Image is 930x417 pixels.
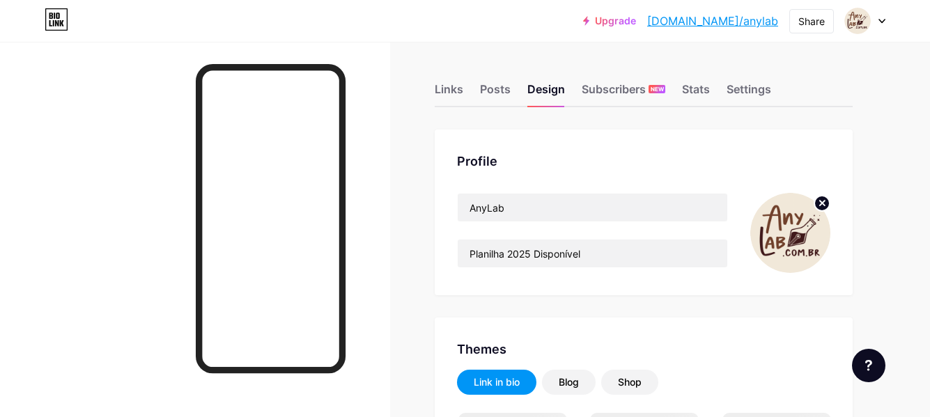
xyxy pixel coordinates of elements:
a: [DOMAIN_NAME]/anylab [647,13,778,29]
img: WILUS JOIAS [844,8,871,34]
div: Posts [480,81,511,106]
input: Bio [458,239,727,267]
div: Profile [457,152,830,171]
img: WILUS JOIAS [750,193,830,273]
div: Settings [727,81,771,106]
input: Name [458,194,727,221]
div: Shop [618,375,642,389]
span: NEW [651,85,664,93]
div: Link in bio [474,375,520,389]
div: Themes [457,340,830,359]
div: Subscribers [582,81,665,106]
div: Blog [559,375,579,389]
div: Links [435,81,463,106]
div: Design [527,81,565,106]
div: Share [798,14,825,29]
div: Stats [682,81,710,106]
a: Upgrade [583,15,636,26]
